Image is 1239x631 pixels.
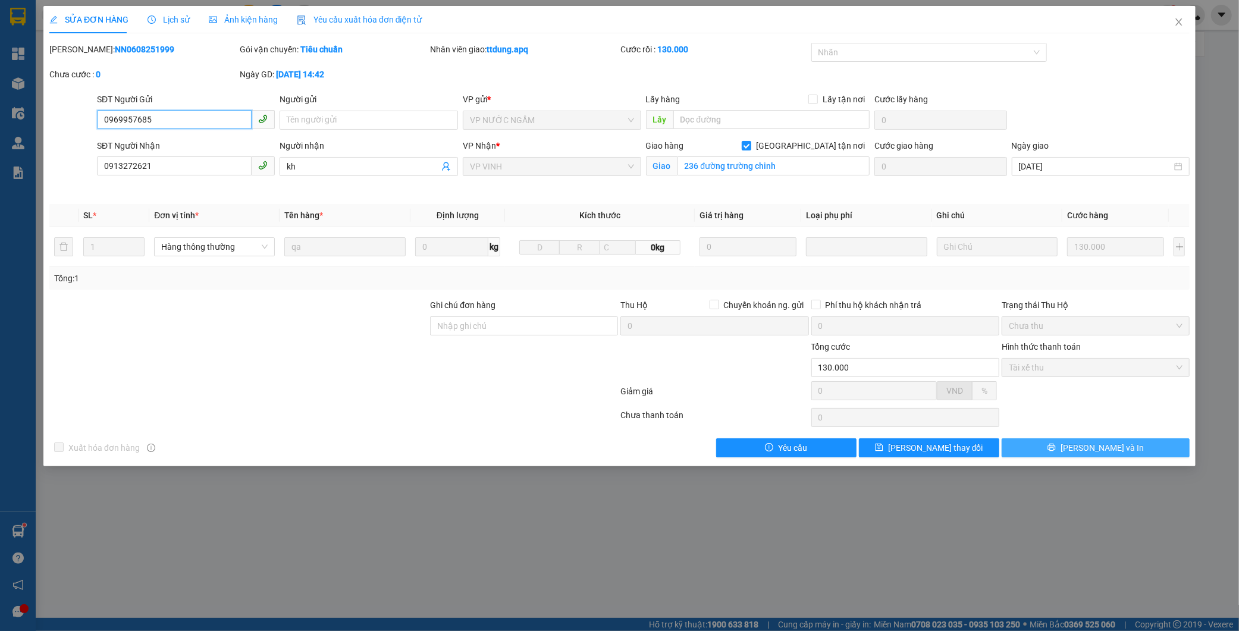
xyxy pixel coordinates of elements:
[441,162,451,171] span: user-add
[430,43,618,56] div: Nhân viên giao:
[280,93,458,106] div: Người gửi
[470,158,634,175] span: VP VINH
[280,139,458,152] div: Người nhận
[811,342,851,351] span: Tổng cước
[1012,141,1049,150] label: Ngày giao
[874,141,933,150] label: Cước giao hàng
[778,441,807,454] span: Yêu cầu
[859,438,999,457] button: save[PERSON_NAME] thay đổi
[1162,6,1196,39] button: Close
[600,240,636,255] input: C
[700,211,744,220] span: Giá trị hàng
[646,141,684,150] span: Giao hàng
[946,386,963,395] span: VND
[620,300,648,310] span: Thu Hộ
[97,93,275,106] div: SĐT Người Gửi
[148,15,190,24] span: Lịch sử
[240,43,428,56] div: Gói vận chuyển:
[646,156,677,175] span: Giao
[1067,237,1164,256] input: 0
[1002,342,1081,351] label: Hình thức thanh toán
[209,15,217,24] span: picture
[49,43,237,56] div: [PERSON_NAME]:
[463,141,496,150] span: VP Nhận
[751,139,870,152] span: [GEOGRAPHIC_DATA] tận nơi
[487,45,528,54] b: ttdung.apq
[258,114,268,124] span: phone
[97,139,275,152] div: SĐT Người Nhận
[981,386,987,395] span: %
[519,240,560,255] input: D
[821,299,927,312] span: Phí thu hộ khách nhận trả
[1047,443,1056,453] span: printer
[657,45,688,54] b: 130.000
[1061,441,1144,454] span: [PERSON_NAME] và In
[1002,299,1190,312] div: Trạng thái Thu Hộ
[463,93,641,106] div: VP gửi
[932,204,1062,227] th: Ghi chú
[874,95,928,104] label: Cước lấy hàng
[115,45,174,54] b: NN0608251999
[284,237,405,256] input: VD: Bàn, Ghế
[209,15,278,24] span: Ảnh kiện hàng
[677,156,870,175] input: Giao tận nơi
[161,238,268,256] span: Hàng thông thường
[300,45,343,54] b: Tiêu chuẩn
[470,111,634,129] span: VP NƯỚC NGẦM
[276,70,324,79] b: [DATE] 14:42
[620,385,810,406] div: Giảm giá
[673,110,870,129] input: Dọc đường
[49,15,128,24] span: SỬA ĐƠN HÀNG
[54,272,478,285] div: Tổng: 1
[240,68,428,81] div: Ngày GD:
[1009,317,1182,335] span: Chưa thu
[147,444,155,452] span: info-circle
[258,161,268,170] span: phone
[96,70,101,79] b: 0
[1174,17,1184,27] span: close
[284,211,323,220] span: Tên hàng
[437,211,479,220] span: Định lượng
[646,95,680,104] span: Lấy hàng
[49,15,58,24] span: edit
[54,237,73,256] button: delete
[1067,211,1108,220] span: Cước hàng
[875,443,883,453] span: save
[64,441,145,454] span: Xuất hóa đơn hàng
[716,438,857,457] button: exclamation-circleYêu cầu
[765,443,773,453] span: exclamation-circle
[888,441,983,454] span: [PERSON_NAME] thay đổi
[801,204,931,227] th: Loại phụ phí
[620,409,810,429] div: Chưa thanh toán
[430,316,618,335] input: Ghi chú đơn hàng
[700,237,796,256] input: 0
[1009,359,1182,376] span: Tài xế thu
[579,211,620,220] span: Kích thước
[874,111,1007,130] input: Cước lấy hàng
[154,211,199,220] span: Đơn vị tính
[937,237,1058,256] input: Ghi Chú
[1002,438,1190,457] button: printer[PERSON_NAME] và In
[1174,237,1185,256] button: plus
[636,240,680,255] span: 0kg
[430,300,495,310] label: Ghi chú đơn hàng
[488,237,500,256] span: kg
[874,157,1007,176] input: Cước giao hàng
[49,68,237,81] div: Chưa cước :
[148,15,156,24] span: clock-circle
[818,93,870,106] span: Lấy tận nơi
[297,15,422,24] span: Yêu cầu xuất hóa đơn điện tử
[620,43,808,56] div: Cước rồi :
[297,15,306,25] img: icon
[1019,160,1172,173] input: Ngày giao
[83,211,93,220] span: SL
[646,110,673,129] span: Lấy
[719,299,809,312] span: Chuyển khoản ng. gửi
[559,240,600,255] input: R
